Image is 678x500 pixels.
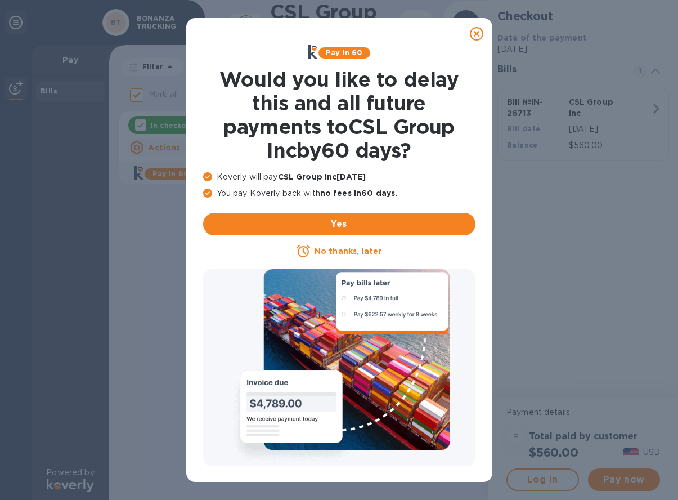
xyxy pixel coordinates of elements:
[326,48,362,57] b: Pay in 60
[320,189,397,198] b: no fees in 60 days .
[315,247,381,256] u: No thanks, later
[203,187,475,199] p: You pay Koverly back with
[203,171,475,183] p: Koverly will pay
[212,217,466,231] span: Yes
[203,68,475,162] h1: Would you like to delay this and all future payments to CSL Group Inc by 60 days ?
[278,172,366,181] b: CSL Group Inc [DATE]
[203,213,475,235] button: Yes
